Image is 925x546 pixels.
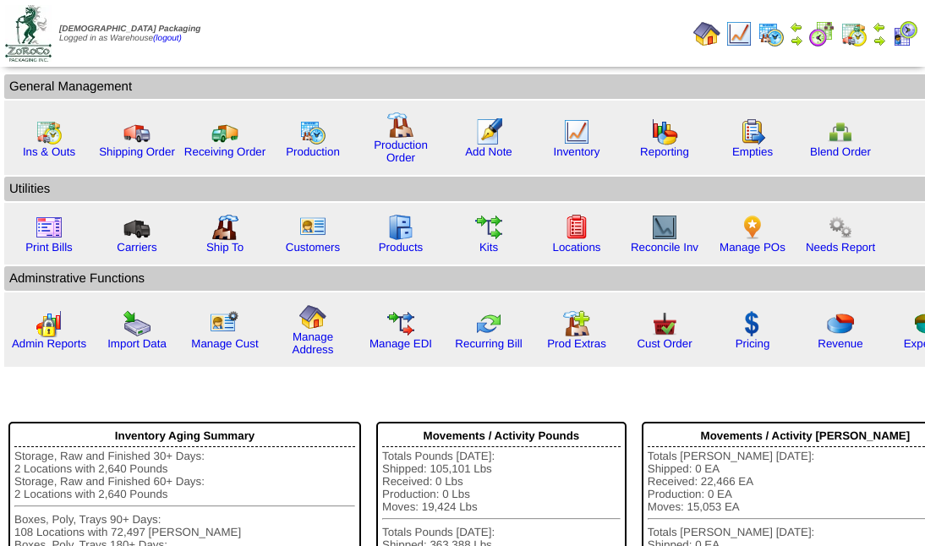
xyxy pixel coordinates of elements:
img: workorder.gif [739,118,766,145]
img: line_graph.gif [563,118,590,145]
img: workflow.gif [475,214,502,241]
img: line_graph.gif [725,20,753,47]
img: locations.gif [563,214,590,241]
a: Products [379,241,424,254]
img: truck.gif [123,118,151,145]
img: edi.gif [387,310,414,337]
img: arrowleft.gif [873,20,886,34]
img: managecust.png [210,310,241,337]
span: Logged in as Warehouse [59,25,200,43]
img: calendarinout.gif [36,118,63,145]
div: Movements / Activity Pounds [382,425,621,447]
a: Blend Order [810,145,871,158]
div: Inventory Aging Summary [14,425,355,447]
a: Print Bills [25,241,73,254]
img: line_graph2.gif [651,214,678,241]
img: arrowright.gif [790,34,803,47]
a: Shipping Order [99,145,175,158]
img: reconcile.gif [475,310,502,337]
img: po.png [739,214,766,241]
img: factory.gif [387,112,414,139]
a: Manage Address [293,330,334,356]
img: factory2.gif [211,214,238,241]
img: prodextras.gif [563,310,590,337]
img: graph2.png [36,310,63,337]
img: cabinet.gif [387,214,414,241]
img: truck2.gif [211,118,238,145]
img: dollar.gif [739,310,766,337]
a: Production Order [374,139,428,164]
img: home.gif [299,303,326,330]
a: Inventory [554,145,600,158]
a: Ins & Outs [23,145,75,158]
a: Manage POs [720,241,785,254]
img: import.gif [123,310,151,337]
img: arrowright.gif [873,34,886,47]
a: Manage Cust [191,337,258,350]
a: Revenue [818,337,862,350]
a: Manage EDI [369,337,432,350]
a: Receiving Order [184,145,265,158]
a: Production [286,145,340,158]
a: Reconcile Inv [631,241,698,254]
a: Kits [479,241,498,254]
a: Ship To [206,241,244,254]
a: Carriers [117,241,156,254]
img: calendarcustomer.gif [891,20,918,47]
a: (logout) [153,34,182,43]
img: home.gif [693,20,720,47]
a: Empties [732,145,773,158]
img: calendarinout.gif [840,20,868,47]
a: Add Note [465,145,512,158]
img: truck3.gif [123,214,151,241]
img: workflow.png [827,214,854,241]
a: Cust Order [637,337,692,350]
img: invoice2.gif [36,214,63,241]
span: [DEMOGRAPHIC_DATA] Packaging [59,25,200,34]
a: Reporting [640,145,689,158]
a: Pricing [736,337,770,350]
img: network.png [827,118,854,145]
img: pie_chart.png [827,310,854,337]
a: Recurring Bill [455,337,522,350]
img: customers.gif [299,214,326,241]
a: Prod Extras [547,337,606,350]
img: graph.gif [651,118,678,145]
a: Import Data [107,337,167,350]
img: calendarprod.gif [299,118,326,145]
img: zoroco-logo-small.webp [5,5,52,62]
a: Customers [286,241,340,254]
a: Admin Reports [12,337,86,350]
a: Needs Report [806,241,875,254]
img: calendarblend.gif [808,20,835,47]
img: cust_order.png [651,310,678,337]
img: orders.gif [475,118,502,145]
img: calendarprod.gif [758,20,785,47]
img: arrowleft.gif [790,20,803,34]
a: Locations [552,241,600,254]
